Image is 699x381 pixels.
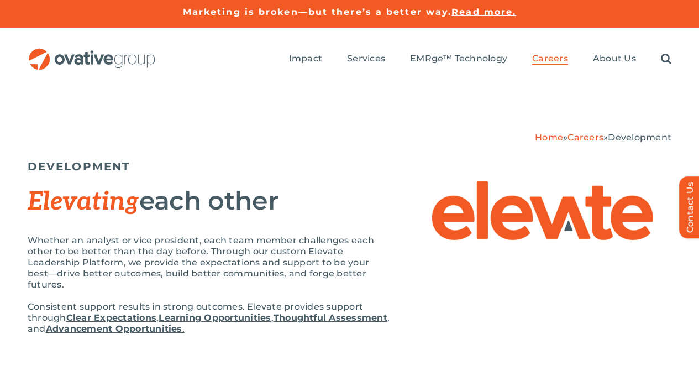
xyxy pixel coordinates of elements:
[28,160,671,173] h5: DEVELOPMENT
[593,53,636,64] span: About Us
[46,323,185,334] a: Advancement Opportunities.
[532,53,568,65] a: Careers
[28,187,392,216] h2: each other
[608,132,671,143] span: Development
[532,53,568,64] span: Careers
[347,53,385,65] a: Services
[410,53,507,64] span: EMRge™ Technology
[535,132,563,143] a: Home
[156,312,159,323] span: ,
[28,301,392,335] p: Consistent support results in strong outcomes. Elevate provides support through
[432,181,653,240] img: Elevate – Elevate Logo
[451,7,516,17] a: Read more.
[347,53,385,64] span: Services
[289,41,671,77] nav: Menu
[28,312,390,334] span: , and
[271,312,274,323] span: ,
[567,132,603,143] a: Careers
[28,235,392,290] p: Whether an analyst or vice president, each team member challenges each other to be better than th...
[274,312,387,323] a: Thoughtful Assessment
[66,312,156,323] a: Clear Expectations
[410,53,507,65] a: EMRge™ Technology
[535,132,671,143] span: » »
[46,323,182,334] strong: Advancement Opportunities
[289,53,322,64] span: Impact
[159,312,271,323] a: Learning Opportunities
[661,53,671,65] a: Search
[28,186,139,217] span: Elevating
[593,53,636,65] a: About Us
[183,7,452,17] a: Marketing is broken—but there’s a better way.
[28,47,156,58] a: OG_Full_horizontal_RGB
[289,53,322,65] a: Impact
